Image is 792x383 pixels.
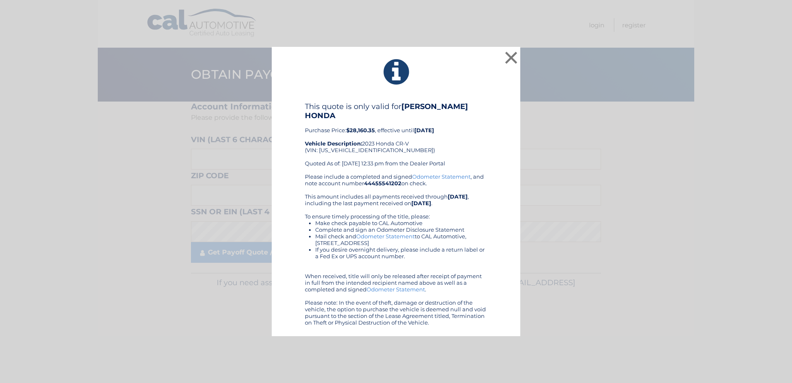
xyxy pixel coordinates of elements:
strong: Vehicle Description: [305,140,362,147]
li: Make check payable to CAL Automotive [315,220,487,226]
h4: This quote is only valid for [305,102,487,120]
a: Odometer Statement [356,233,415,240]
div: Please include a completed and signed , and note account number on check. This amount includes al... [305,173,487,326]
b: 44455541202 [364,180,401,187]
b: [DATE] [411,200,431,206]
div: Purchase Price: , effective until 2023 Honda CR-V (VIN: [US_VEHICLE_IDENTIFICATION_NUMBER]) Quote... [305,102,487,173]
li: Mail check and to CAL Automotive, [STREET_ADDRESS] [315,233,487,246]
li: Complete and sign an Odometer Disclosure Statement [315,226,487,233]
b: [PERSON_NAME] HONDA [305,102,468,120]
b: [DATE] [414,127,434,133]
b: [DATE] [448,193,468,200]
b: $28,160.35 [346,127,375,133]
button: × [503,49,519,66]
a: Odometer Statement [412,173,471,180]
li: If you desire overnight delivery, please include a return label or a Fed Ex or UPS account number. [315,246,487,259]
a: Odometer Statement [367,286,425,293]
